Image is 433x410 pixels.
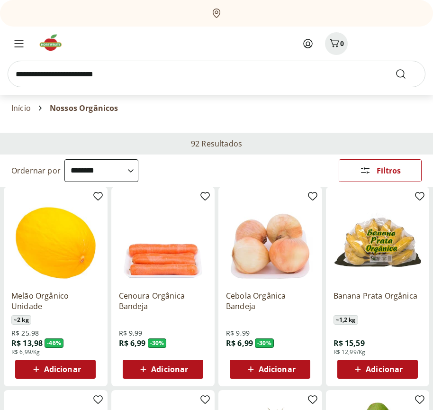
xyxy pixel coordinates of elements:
[8,61,425,87] input: search
[15,360,96,379] button: Adicionar
[339,159,422,182] button: Filtros
[11,165,61,176] label: Ordernar por
[377,167,401,174] span: Filtros
[191,138,242,149] h2: 92 Resultados
[334,315,358,325] span: ~ 1,2 kg
[119,328,143,338] span: R$ 9,99
[11,338,43,348] span: R$ 13,98
[226,291,315,311] a: Cebola Orgânica Bandeja
[11,315,31,325] span: ~ 2 kg
[8,32,30,55] button: Menu
[45,338,63,348] span: - 46 %
[44,365,81,373] span: Adicionar
[366,365,403,373] span: Adicionar
[340,39,344,48] span: 0
[334,194,422,283] img: Banana Prata Orgânica
[11,291,100,311] a: Melão Orgânico Unidade
[226,328,250,338] span: R$ 9,99
[395,68,418,80] button: Submit Search
[148,338,167,348] span: - 30 %
[337,360,418,379] button: Adicionar
[334,338,365,348] span: R$ 15,59
[151,365,188,373] span: Adicionar
[360,165,371,176] svg: Abrir Filtros
[119,291,207,311] a: Cenoura Orgânica Bandeja
[11,104,31,112] a: Início
[255,338,274,348] span: - 30 %
[119,194,207,283] img: Cenoura Orgânica Bandeja
[259,365,296,373] span: Adicionar
[11,328,39,338] span: R$ 25,98
[38,33,70,52] img: Hortifruti
[226,338,253,348] span: R$ 6,99
[334,348,366,356] span: R$ 12,99/Kg
[334,291,422,311] a: Banana Prata Orgânica
[119,338,146,348] span: R$ 6,99
[50,104,118,112] span: Nossos Orgânicos
[11,348,40,356] span: R$ 6,99/Kg
[230,360,310,379] button: Adicionar
[11,194,100,283] img: Melão Orgânico Unidade
[325,32,348,55] button: Carrinho
[226,194,315,283] img: Cebola Orgânica Bandeja
[123,360,203,379] button: Adicionar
